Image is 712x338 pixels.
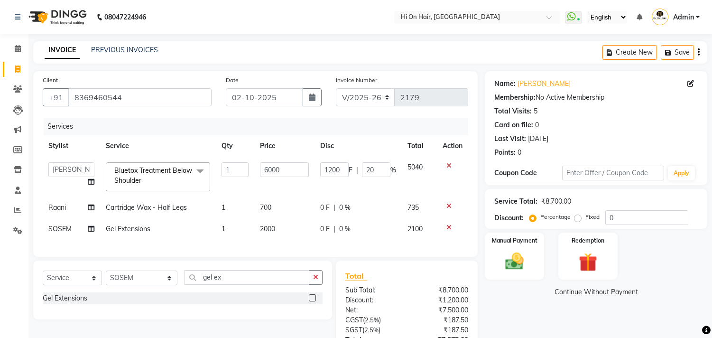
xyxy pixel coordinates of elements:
[494,134,526,144] div: Last Visit:
[106,203,187,212] span: Cartridge Wax - Half Legs
[45,42,80,59] a: INVOICE
[68,88,212,106] input: Search by Name/Mobile/Email/Code
[222,203,225,212] span: 1
[356,165,358,175] span: |
[345,326,362,334] span: SGST
[518,79,571,89] a: [PERSON_NAME]
[494,93,698,103] div: No Active Membership
[106,225,150,233] span: Gel Extensions
[402,135,437,157] th: Total
[141,176,146,185] a: x
[535,120,539,130] div: 0
[494,213,524,223] div: Discount:
[100,135,216,157] th: Service
[222,225,225,233] span: 1
[216,135,254,157] th: Qty
[390,165,396,175] span: %
[365,316,379,324] span: 2.5%
[572,236,604,245] label: Redemption
[338,285,407,295] div: Sub Total:
[487,287,705,297] a: Continue Without Payment
[494,79,516,89] div: Name:
[338,325,407,335] div: ( )
[114,166,192,185] span: Bluetox Treatment Below Shoulder
[494,106,532,116] div: Total Visits:
[338,295,407,305] div: Discount:
[494,168,562,178] div: Coupon Code
[407,285,476,295] div: ₹8,700.00
[91,46,158,54] a: PREVIOUS INVOICES
[518,148,521,158] div: 0
[407,203,419,212] span: 735
[602,45,657,60] button: Create New
[494,148,516,158] div: Points:
[540,213,571,221] label: Percentage
[48,203,66,212] span: Raani
[104,4,146,30] b: 08047224946
[585,213,600,221] label: Fixed
[652,9,668,25] img: Admin
[534,106,537,116] div: 5
[345,271,367,281] span: Total
[333,203,335,213] span: |
[338,305,407,315] div: Net:
[336,76,377,84] label: Invoice Number
[407,315,476,325] div: ₹187.50
[407,295,476,305] div: ₹1,200.00
[407,163,423,171] span: 5040
[407,325,476,335] div: ₹187.50
[44,118,475,135] div: Services
[338,315,407,325] div: ( )
[661,45,694,60] button: Save
[43,293,87,303] div: Gel Extensions
[254,135,315,157] th: Price
[43,76,58,84] label: Client
[364,326,379,334] span: 2.5%
[668,166,695,180] button: Apply
[407,225,423,233] span: 2100
[339,203,351,213] span: 0 %
[492,236,537,245] label: Manual Payment
[185,270,309,285] input: Search or Scan
[437,135,468,157] th: Action
[24,4,89,30] img: logo
[43,135,100,157] th: Stylist
[226,76,239,84] label: Date
[494,93,536,103] div: Membership:
[562,166,664,180] input: Enter Offer / Coupon Code
[339,224,351,234] span: 0 %
[349,165,352,175] span: F
[320,203,330,213] span: 0 F
[407,305,476,315] div: ₹7,500.00
[673,12,694,22] span: Admin
[43,88,69,106] button: +91
[260,225,275,233] span: 2000
[573,251,603,274] img: _gift.svg
[499,251,529,272] img: _cash.svg
[260,203,271,212] span: 700
[528,134,548,144] div: [DATE]
[320,224,330,234] span: 0 F
[48,225,72,233] span: SOSEM
[333,224,335,234] span: |
[314,135,402,157] th: Disc
[345,316,363,324] span: CGST
[494,197,537,207] div: Service Total:
[541,197,571,207] div: ₹8,700.00
[494,120,533,130] div: Card on file:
